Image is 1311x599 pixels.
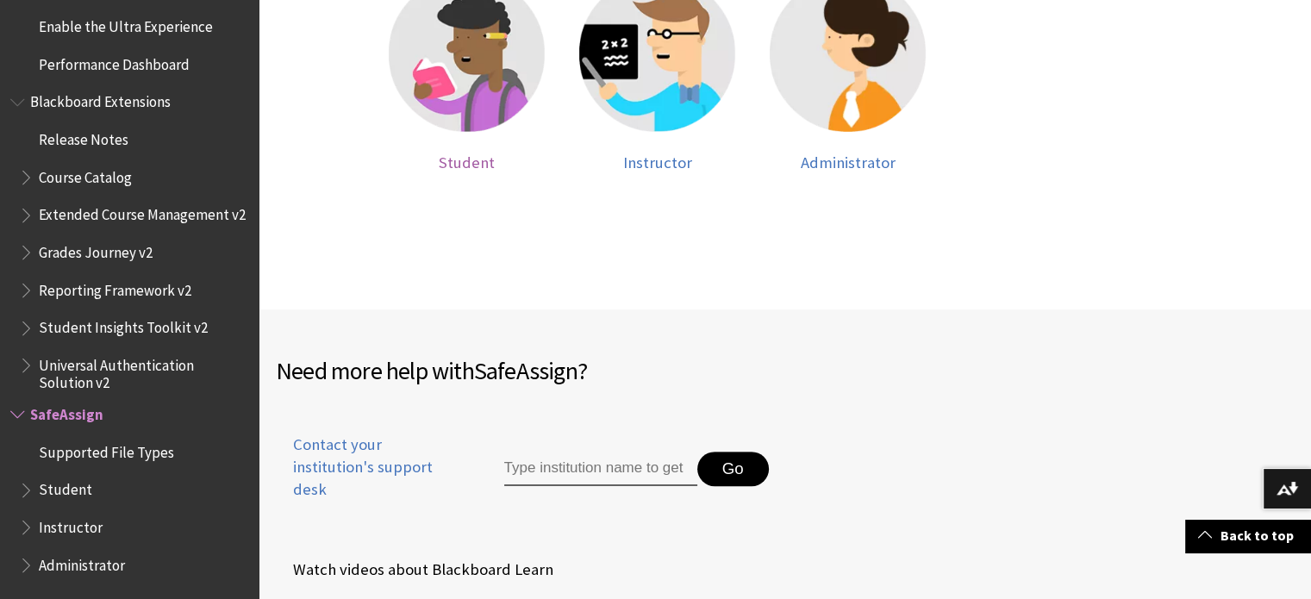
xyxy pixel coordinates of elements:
span: Student Insights Toolkit v2 [39,314,208,337]
span: Administrator [39,551,125,574]
h2: Need more help with ? [276,353,785,389]
span: Enable the Ultra Experience [39,12,213,35]
span: SafeAssign [474,355,577,386]
span: Student [39,476,92,499]
input: Type institution name to get support [504,452,697,486]
span: Course Catalog [39,163,132,186]
span: Administrator [801,153,896,172]
nav: Book outline for Blackboard Extensions [10,88,248,392]
a: Watch videos about Blackboard Learn [276,557,553,583]
span: Universal Authentication Solution v2 [39,351,247,391]
span: Performance Dashboard [39,50,190,73]
span: SafeAssign [30,400,103,423]
span: Contact your institution's support desk [276,434,465,502]
nav: Book outline for Blackboard SafeAssign [10,400,248,579]
span: Supported File Types [39,438,174,461]
span: Release Notes [39,125,128,148]
span: Extended Course Management v2 [39,201,246,224]
a: Back to top [1185,520,1311,552]
span: Grades Journey v2 [39,238,153,261]
span: Instructor [39,513,103,536]
span: Reporting Framework v2 [39,276,191,299]
a: Contact your institution's support desk [276,434,465,522]
button: Go [697,452,769,486]
span: Instructor [623,153,692,172]
span: Blackboard Extensions [30,88,171,111]
span: Student [439,153,495,172]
